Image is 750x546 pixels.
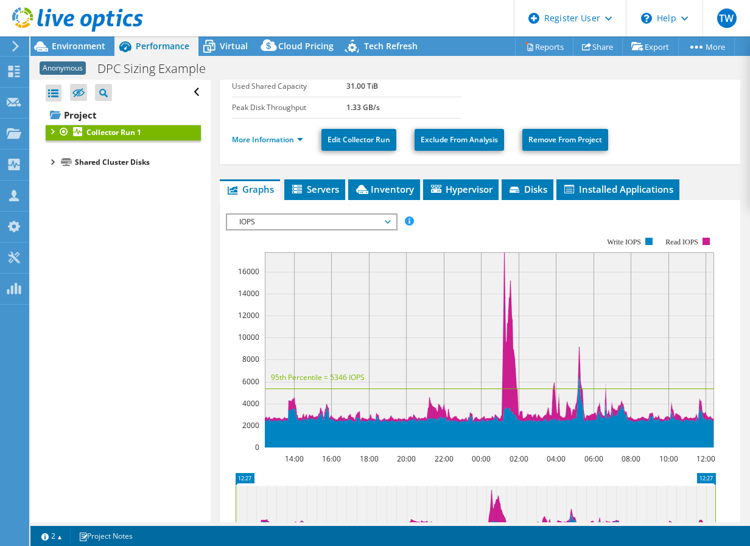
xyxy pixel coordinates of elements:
[238,288,259,299] text: 14000
[70,528,141,544] a: Project Notes
[471,454,490,464] text: 00:00
[33,528,71,544] a: 2
[321,129,396,151] a: Edit Collector Run
[238,310,259,320] text: 12000
[607,238,641,246] text: Write IOPS
[92,62,225,75] h1: DPC Sizing Example
[346,102,380,112] b: 1.33 GB/s
[226,183,274,195] span: Graphs
[233,215,390,229] span: IOPS
[621,454,640,464] text: 08:00
[40,61,86,75] span: Anonymous
[346,81,378,91] b: 31.00 TiB
[46,125,201,140] a: Collector Run 1
[52,40,105,52] span: Environment
[622,37,679,56] a: Export
[429,183,492,195] span: Hypervisor
[238,332,259,342] text: 10000
[232,80,347,92] label: Used Shared Capacity
[242,398,259,409] text: 4000
[271,372,365,382] text: 95th Percentile = 5346 IOPS
[515,37,573,56] a: Reports
[284,454,303,464] text: 14:00
[136,40,189,52] span: Performance
[522,129,608,151] a: Remove From Project
[242,420,259,430] text: 2000
[415,129,504,151] a: Exclude From Analysis
[321,454,340,464] text: 16:00
[46,105,201,125] a: Project
[278,40,334,52] span: Cloud Pricing
[509,454,528,464] text: 02:00
[232,134,303,145] a: More Information
[75,155,201,170] div: Shared Cluster Disks
[232,102,347,114] label: Peak Disk Throughput
[290,183,339,195] span: Servers
[238,266,259,277] text: 16000
[641,13,652,24] svg: \n
[659,454,678,464] text: 10:00
[434,454,453,464] text: 22:00
[242,354,259,364] text: 8000
[508,183,547,195] span: Disks
[678,37,735,56] a: More
[717,9,737,28] span: TW
[255,442,259,452] text: 0
[242,376,259,387] text: 6000
[220,40,248,52] span: Virtual
[665,238,698,246] text: Read IOPS
[364,40,418,52] span: Tech Refresh
[562,183,673,195] span: Installed Applications
[396,454,415,464] text: 20:00
[354,183,414,195] span: Inventory
[86,127,141,137] b: Collector Run 1
[359,454,378,464] text: 18:00
[696,454,715,464] text: 12:00
[546,454,565,464] text: 04:00
[573,37,623,56] a: Share
[584,454,603,464] text: 06:00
